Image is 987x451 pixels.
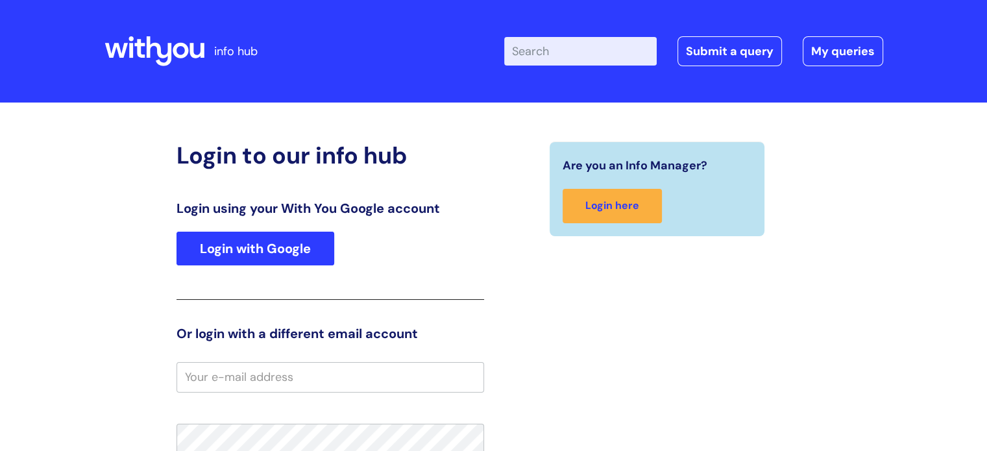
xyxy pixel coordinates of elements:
[803,36,883,66] a: My queries
[677,36,782,66] a: Submit a query
[177,326,484,341] h3: Or login with a different email account
[177,141,484,169] h2: Login to our info hub
[177,362,484,392] input: Your e-mail address
[563,189,662,223] a: Login here
[214,41,258,62] p: info hub
[563,155,707,176] span: Are you an Info Manager?
[177,201,484,216] h3: Login using your With You Google account
[504,37,657,66] input: Search
[177,232,334,265] a: Login with Google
